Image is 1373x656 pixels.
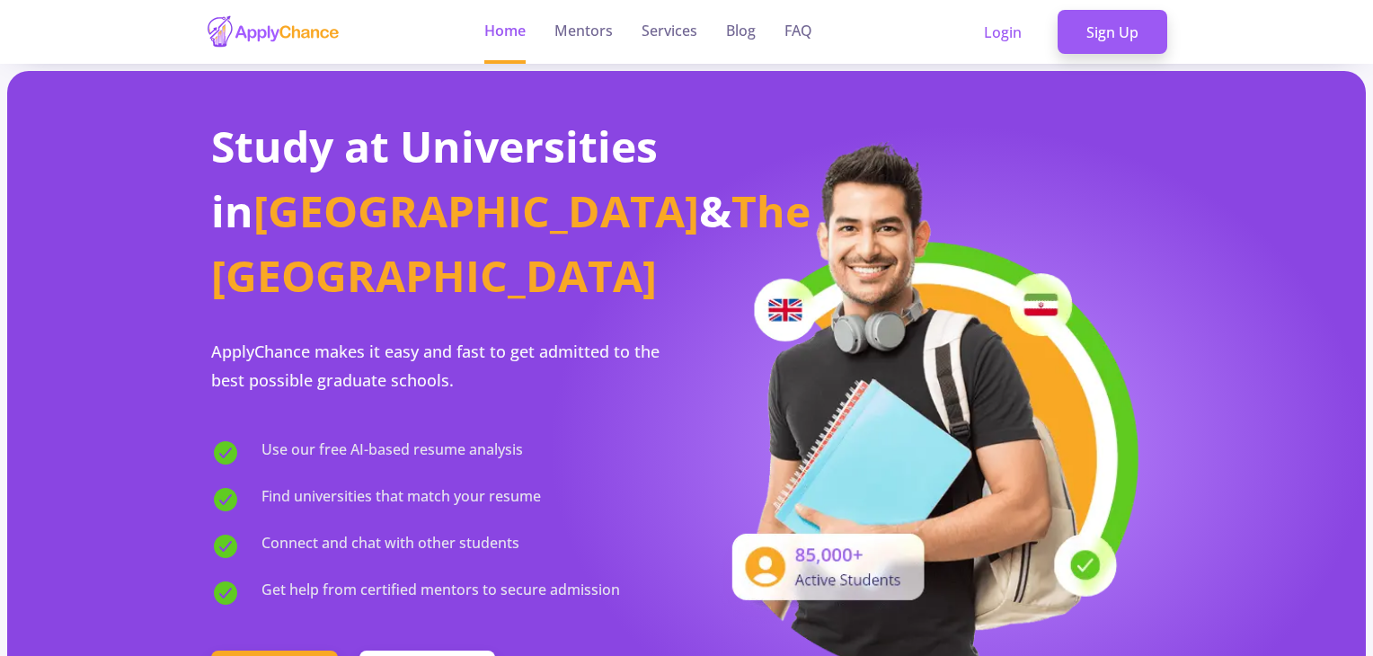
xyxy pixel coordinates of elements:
img: applychance logo [206,14,341,49]
span: Get help from certified mentors to secure admission [261,579,620,607]
span: ApplyChance makes it easy and fast to get admitted to the best possible graduate schools. [211,341,660,391]
span: Study at Universities in [211,117,658,240]
span: & [699,182,731,240]
span: [GEOGRAPHIC_DATA] [253,182,699,240]
span: Find universities that match your resume [261,485,541,514]
a: Login [955,10,1050,55]
span: Connect and chat with other students [261,532,519,561]
span: Use our free AI-based resume analysis [261,439,523,467]
a: Sign Up [1058,10,1167,55]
